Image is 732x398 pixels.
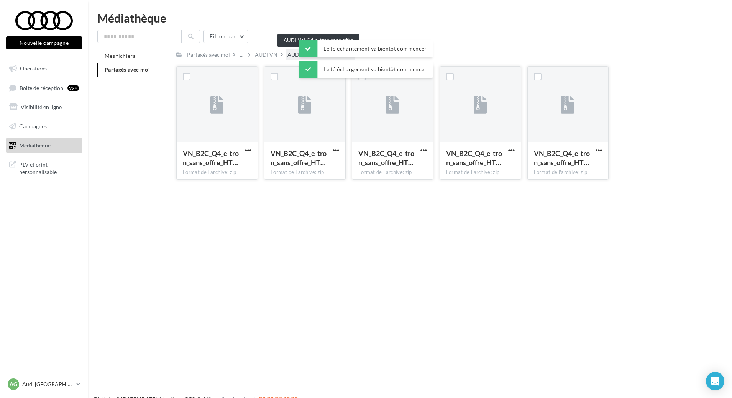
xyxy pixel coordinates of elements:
[20,65,47,72] span: Opérations
[97,12,723,24] div: Médiathèque
[10,380,17,388] span: AG
[183,149,239,167] span: VN_B2C_Q4_e-tron_sans_offre_HTML_300x600
[271,169,339,176] div: Format de l'archive: zip
[271,149,327,167] span: VN_B2C_Q4_e-tron_sans_offre_HTML_320x480
[19,159,79,176] span: PLV et print personnalisable
[5,61,84,77] a: Opérations
[446,149,502,167] span: VN_B2C_Q4_e-tron_sans_offre_HTML_728x90
[67,85,79,91] div: 99+
[6,377,82,391] a: AG Audi [GEOGRAPHIC_DATA]
[255,51,277,59] div: AUDI VN
[277,34,359,47] div: AUDI VN Q4 e-tron sans offre
[706,372,724,390] div: Open Intercom Messenger
[534,169,602,176] div: Format de l'archive: zip
[203,30,248,43] button: Filtrer par
[105,52,135,59] span: Mes fichiers
[5,118,84,134] a: Campagnes
[287,51,354,59] span: AUDI VN Q4 e-tron sans o...
[5,99,84,115] a: Visibilité en ligne
[21,104,62,110] span: Visibilité en ligne
[183,169,251,176] div: Format de l'archive: zip
[358,149,414,167] span: VN_B2C_Q4_e-tron_sans_offre_HTML_1000x200
[6,36,82,49] button: Nouvelle campagne
[20,84,63,91] span: Boîte de réception
[238,49,245,60] div: ...
[22,380,73,388] p: Audi [GEOGRAPHIC_DATA]
[5,156,84,179] a: PLV et print personnalisable
[105,66,150,73] span: Partagés avec moi
[299,61,433,78] div: Le téléchargement va bientôt commencer
[358,169,427,176] div: Format de l'archive: zip
[534,149,590,167] span: VN_B2C_Q4_e-tron_sans_offre_HTML_320x50
[446,169,515,176] div: Format de l'archive: zip
[19,123,47,129] span: Campagnes
[19,142,51,148] span: Médiathèque
[187,51,230,59] div: Partagés avec moi
[299,40,433,57] div: Le téléchargement va bientôt commencer
[5,138,84,154] a: Médiathèque
[5,80,84,96] a: Boîte de réception99+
